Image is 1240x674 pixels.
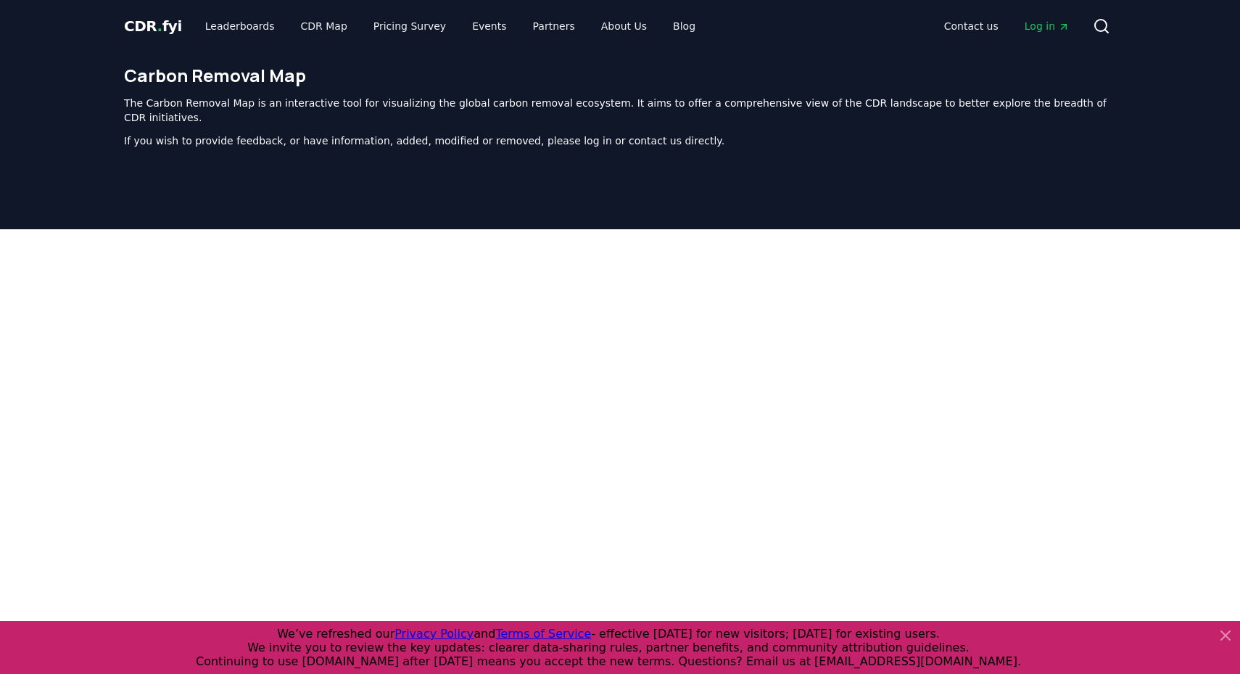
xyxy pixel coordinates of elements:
[933,13,1081,39] nav: Main
[661,13,707,39] a: Blog
[590,13,658,39] a: About Us
[194,13,707,39] nav: Main
[289,13,359,39] a: CDR Map
[124,64,1116,87] h1: Carbon Removal Map
[157,17,162,35] span: .
[124,16,182,36] a: CDR.fyi
[933,13,1010,39] a: Contact us
[124,17,182,35] span: CDR fyi
[521,13,587,39] a: Partners
[194,13,286,39] a: Leaderboards
[1013,13,1081,39] a: Log in
[362,13,458,39] a: Pricing Survey
[1025,19,1070,33] span: Log in
[124,133,1116,148] p: If you wish to provide feedback, or have information, added, modified or removed, please log in o...
[124,96,1116,125] p: The Carbon Removal Map is an interactive tool for visualizing the global carbon removal ecosystem...
[460,13,518,39] a: Events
